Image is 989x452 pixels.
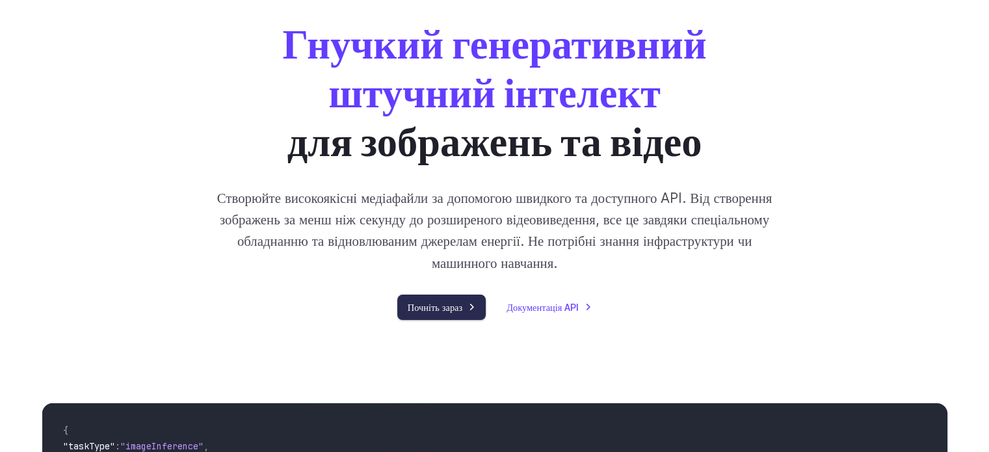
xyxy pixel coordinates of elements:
[63,440,115,452] span: "taskType"
[217,190,772,271] font: Створюйте високоякісні медіафайли за допомогою швидкого та доступного API. Від створення зображен...
[63,425,68,436] span: {
[408,302,462,313] font: Почніть зараз
[120,440,204,452] span: "imageInference"
[287,117,702,166] font: для зображень та відео
[397,295,486,320] a: Почніть зараз
[204,440,209,452] span: ,
[283,20,707,117] font: Гнучкий генеративний штучний інтелект
[507,302,579,313] font: Документація API
[115,440,120,452] span: :
[507,300,592,315] a: Документація API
